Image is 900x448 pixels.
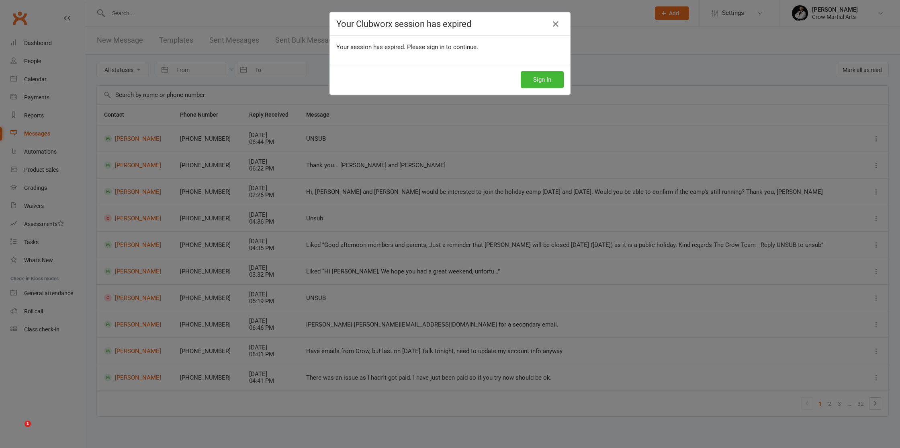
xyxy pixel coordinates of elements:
[25,421,31,427] span: 1
[336,43,478,51] span: Your session has expired. Please sign in to continue.
[549,18,562,31] a: Close
[521,71,564,88] button: Sign In
[336,19,564,29] h4: Your Clubworx session has expired
[8,421,27,440] iframe: Intercom live chat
